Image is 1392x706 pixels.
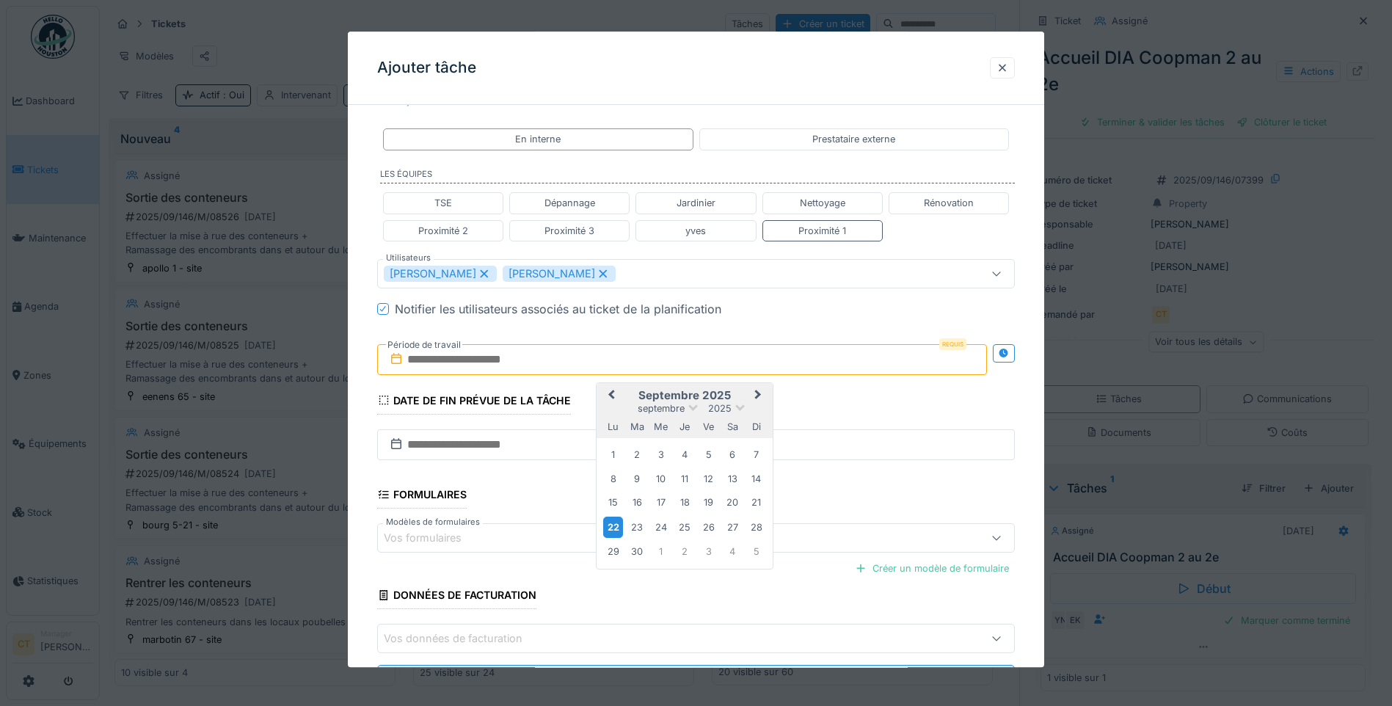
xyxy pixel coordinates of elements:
[651,493,671,513] div: Choose mercredi 17 septembre 2025
[377,484,467,509] div: Formulaires
[602,443,768,564] div: Month septembre, 2025
[699,517,718,537] div: Choose vendredi 26 septembre 2025
[384,631,543,647] div: Vos données de facturation
[651,445,671,465] div: Choose mercredi 3 septembre 2025
[677,197,715,211] div: Jardinier
[723,445,743,465] div: Choose samedi 6 septembre 2025
[746,469,766,489] div: Choose dimanche 14 septembre 2025
[603,445,623,465] div: Choose lundi 1 septembre 2025
[849,558,1015,578] div: Créer un modèle de formulaire
[627,417,647,437] div: mardi
[603,493,623,513] div: Choose lundi 15 septembre 2025
[812,133,895,147] div: Prestataire externe
[699,493,718,513] div: Choose vendredi 19 septembre 2025
[924,197,974,211] div: Rénovation
[685,224,706,238] div: yves
[651,517,671,537] div: Choose mercredi 24 septembre 2025
[384,266,497,282] div: [PERSON_NAME]
[380,168,1015,184] label: Les équipes
[386,337,462,353] label: Période de travail
[627,469,647,489] div: Choose mardi 9 septembre 2025
[651,417,671,437] div: mercredi
[384,530,482,546] div: Vos formulaires
[383,516,483,528] label: Modèles de formulaires
[627,493,647,513] div: Choose mardi 16 septembre 2025
[627,542,647,562] div: Choose mardi 30 septembre 2025
[603,542,623,562] div: Choose lundi 29 septembre 2025
[627,517,647,537] div: Choose mardi 23 septembre 2025
[675,542,695,562] div: Choose jeudi 2 octobre 2025
[638,403,685,414] span: septembre
[675,417,695,437] div: jeudi
[699,469,718,489] div: Choose vendredi 12 septembre 2025
[723,542,743,562] div: Choose samedi 4 octobre 2025
[598,385,622,408] button: Previous Month
[708,403,732,414] span: 2025
[675,445,695,465] div: Choose jeudi 4 septembre 2025
[675,493,695,513] div: Choose jeudi 18 septembre 2025
[627,445,647,465] div: Choose mardi 2 septembre 2025
[597,389,773,402] h2: septembre 2025
[723,493,743,513] div: Choose samedi 20 septembre 2025
[675,469,695,489] div: Choose jeudi 11 septembre 2025
[651,469,671,489] div: Choose mercredi 10 septembre 2025
[798,224,846,238] div: Proximité 1
[939,338,966,350] div: Requis
[651,542,671,562] div: Choose mercredi 1 octobre 2025
[544,224,594,238] div: Proximité 3
[418,224,468,238] div: Proximité 2
[675,517,695,537] div: Choose jeudi 25 septembre 2025
[603,517,623,538] div: Choose lundi 22 septembre 2025
[395,300,721,318] div: Notifier les utilisateurs associés au ticket de la planification
[746,417,766,437] div: dimanche
[699,445,718,465] div: Choose vendredi 5 septembre 2025
[746,445,766,465] div: Choose dimanche 7 septembre 2025
[377,584,536,609] div: Données de facturation
[723,469,743,489] div: Choose samedi 13 septembre 2025
[544,197,595,211] div: Dépannage
[377,390,571,415] div: Date de fin prévue de la tâche
[699,542,718,562] div: Choose vendredi 3 octobre 2025
[503,266,616,282] div: [PERSON_NAME]
[723,517,743,537] div: Choose samedi 27 septembre 2025
[434,197,452,211] div: TSE
[748,385,771,408] button: Next Month
[515,133,561,147] div: En interne
[746,542,766,562] div: Choose dimanche 5 octobre 2025
[746,493,766,513] div: Choose dimanche 21 septembre 2025
[723,417,743,437] div: samedi
[603,417,623,437] div: lundi
[746,517,766,537] div: Choose dimanche 28 septembre 2025
[377,59,476,77] h3: Ajouter tâche
[603,469,623,489] div: Choose lundi 8 septembre 2025
[800,197,845,211] div: Nettoyage
[383,252,434,264] label: Utilisateurs
[699,417,718,437] div: vendredi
